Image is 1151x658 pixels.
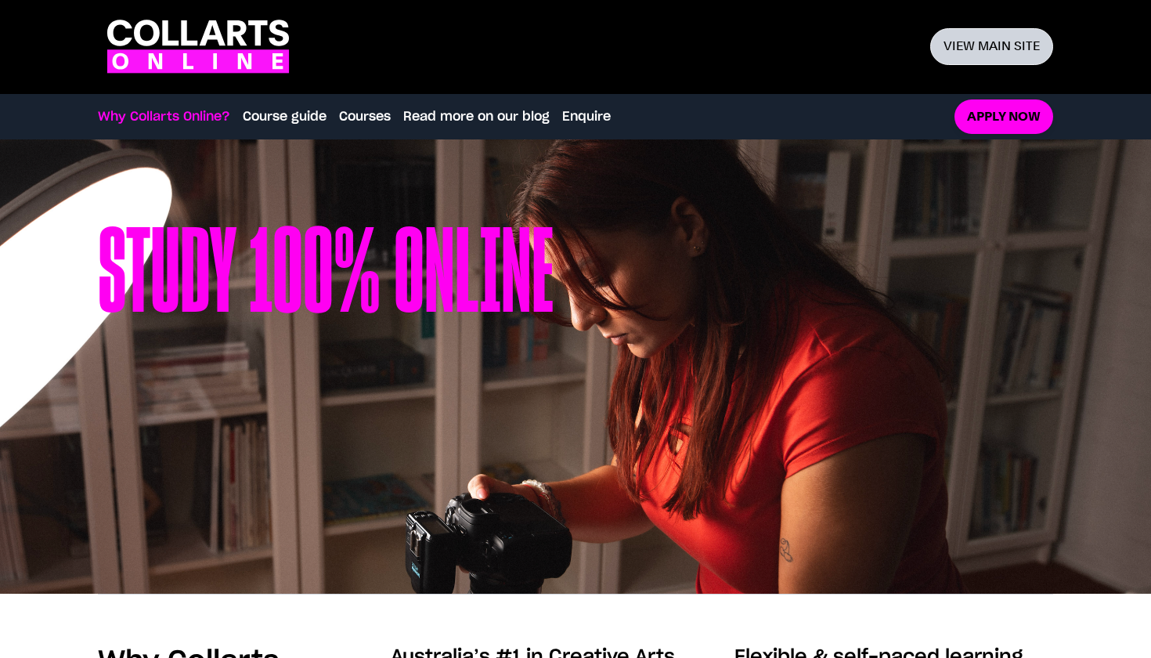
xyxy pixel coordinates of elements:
a: View main site [930,28,1053,65]
h1: Study 100% online [98,218,554,515]
a: Read more on our blog [403,107,550,126]
a: Courses [339,107,391,126]
a: Course guide [243,107,327,126]
a: Enquire [562,107,611,126]
a: Why Collarts Online? [98,107,230,126]
a: Apply now [954,99,1053,135]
